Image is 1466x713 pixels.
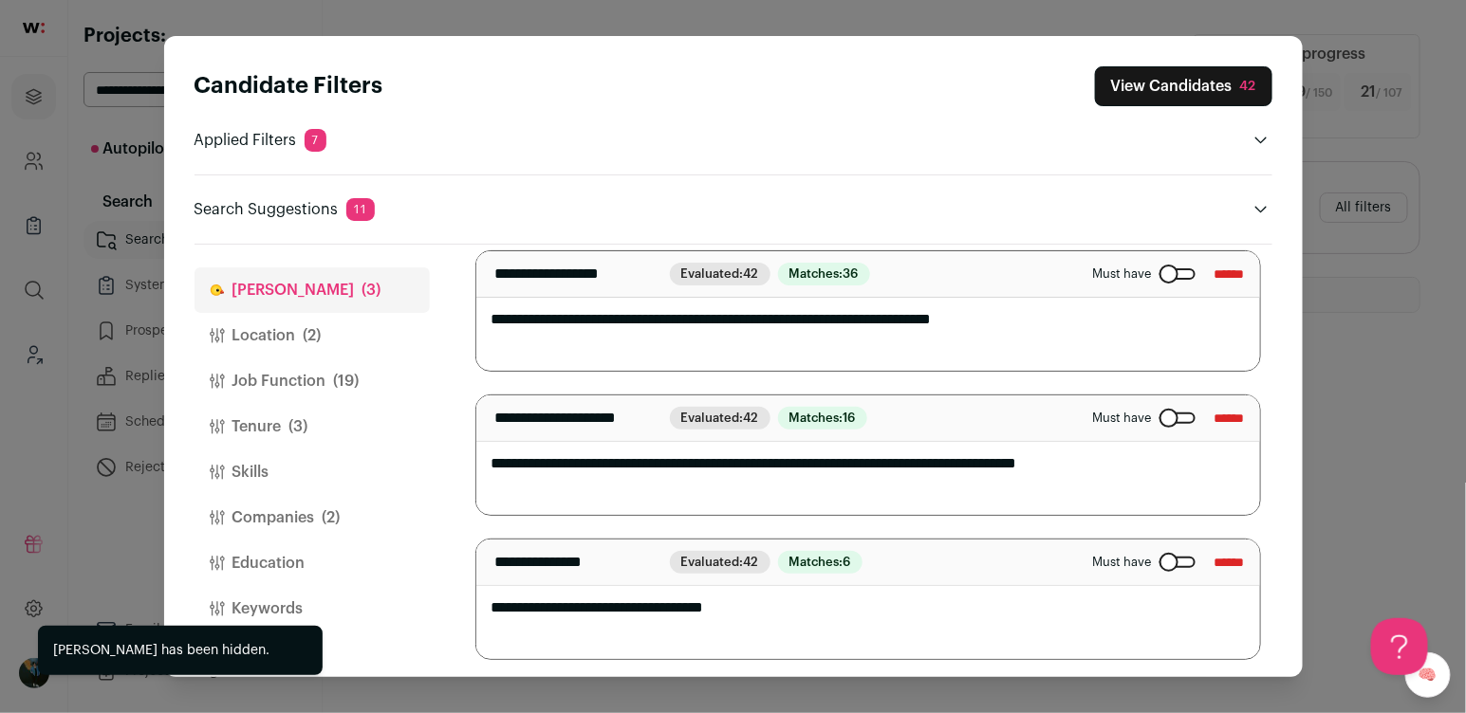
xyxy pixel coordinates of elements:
a: 🧠 [1405,652,1451,698]
span: Evaluated: [670,407,770,430]
span: 42 [744,411,759,424]
button: [PERSON_NAME](3) [195,267,430,313]
span: (2) [304,324,322,347]
span: 36 [844,267,859,280]
span: 6 [844,556,851,568]
span: 42 [744,267,759,280]
button: Open applied filters [1250,129,1272,152]
button: Companies(2) [195,495,430,540]
span: Evaluated: [670,551,770,574]
span: Matches: [778,407,867,430]
span: 11 [346,198,375,221]
span: (19) [334,370,360,393]
p: Search Suggestions [195,198,375,221]
span: (2) [323,506,341,529]
button: Location(2) [195,313,430,358]
button: Keywords [195,586,430,631]
span: 16 [844,411,856,424]
button: Close search preferences [1095,66,1272,106]
span: Evaluated: [670,263,770,285]
span: 7 [305,129,326,152]
button: Tenure(3) [195,404,430,449]
span: Must have [1093,555,1152,570]
span: Must have [1093,266,1152,282]
button: Job Function(19) [195,358,430,404]
iframe: Help Scout Beacon - Open [1371,618,1428,675]
button: Education [195,540,430,586]
span: (3) [362,279,381,302]
strong: Candidate Filters [195,75,383,98]
button: Skills [195,449,430,495]
p: Applied Filters [195,129,326,152]
div: [PERSON_NAME] has been hidden. [53,641,269,660]
span: 42 [744,556,759,568]
span: Matches: [778,551,863,574]
span: (3) [289,415,308,438]
span: Must have [1093,411,1152,426]
div: 42 [1240,77,1256,96]
span: Matches: [778,263,870,285]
